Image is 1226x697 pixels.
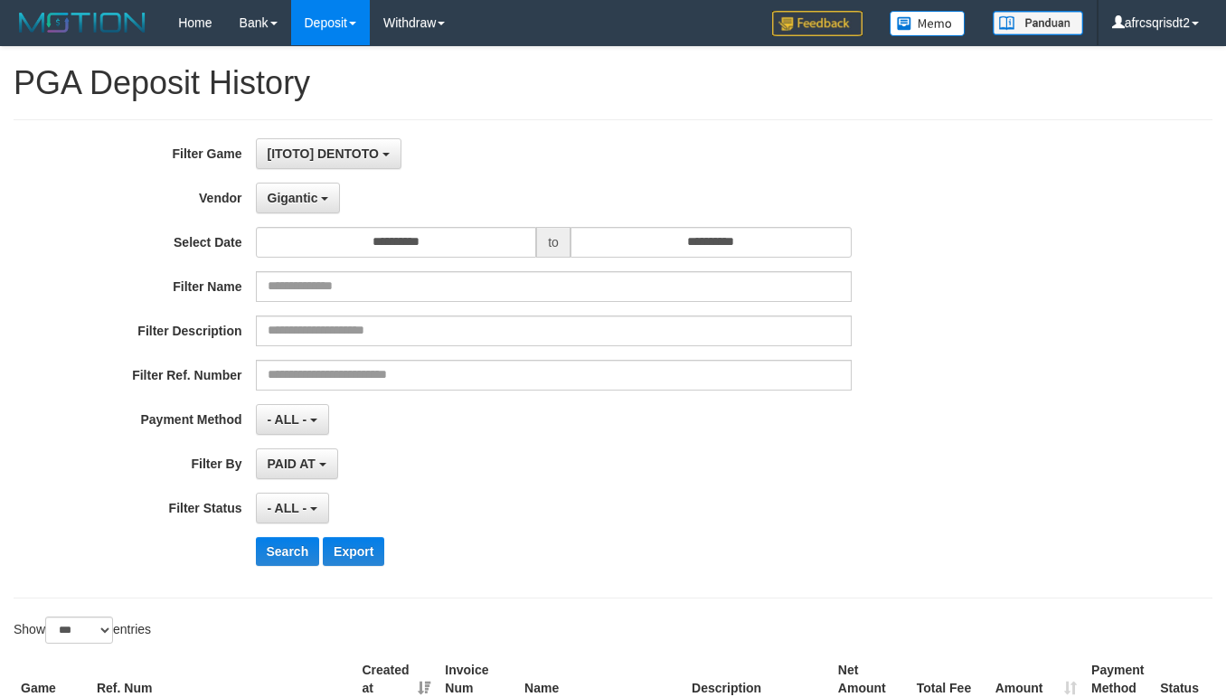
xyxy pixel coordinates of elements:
img: Button%20Memo.svg [890,11,966,36]
span: - ALL - [268,412,307,427]
span: Gigantic [268,191,318,205]
label: Show entries [14,617,151,644]
button: Gigantic [256,183,341,213]
img: panduan.png [993,11,1083,35]
span: [ITOTO] DENTOTO [268,146,379,161]
button: Search [256,537,320,566]
button: [ITOTO] DENTOTO [256,138,401,169]
img: Feedback.jpg [772,11,863,36]
button: Export [323,537,384,566]
img: MOTION_logo.png [14,9,151,36]
button: - ALL - [256,404,329,435]
span: to [536,227,571,258]
button: - ALL - [256,493,329,523]
span: - ALL - [268,501,307,515]
select: Showentries [45,617,113,644]
span: PAID AT [268,457,316,471]
h1: PGA Deposit History [14,65,1212,101]
button: PAID AT [256,448,338,479]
